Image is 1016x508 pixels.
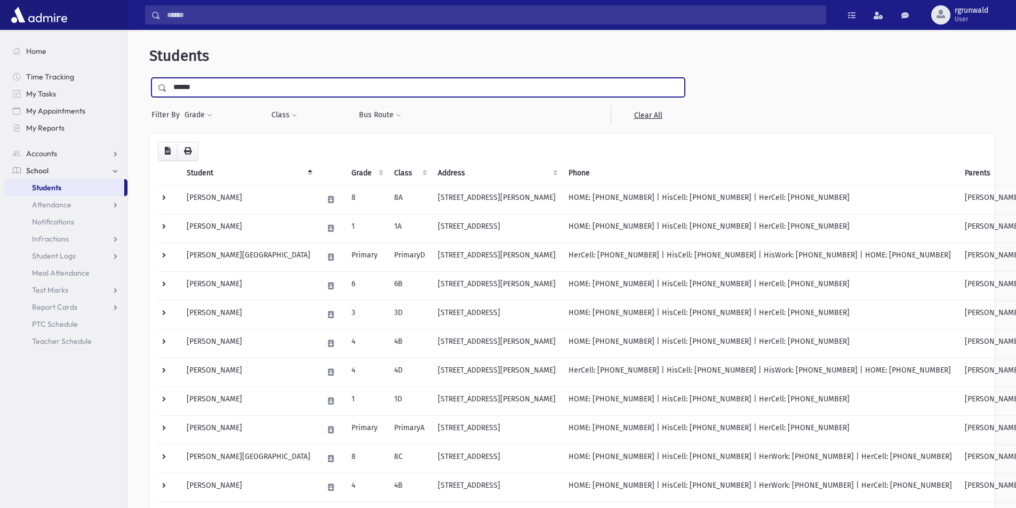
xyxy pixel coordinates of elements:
a: Test Marks [4,281,127,299]
td: 4B [388,473,431,502]
td: 4B [388,329,431,358]
td: [STREET_ADDRESS] [431,214,562,243]
a: Infractions [4,230,127,247]
td: 4 [345,358,388,386]
a: Meal Attendance [4,264,127,281]
td: PrimaryA [388,415,431,444]
button: Bus Route [358,106,402,125]
a: PTC Schedule [4,316,127,333]
a: My Appointments [4,102,127,119]
td: HOME: [PHONE_NUMBER] | HisCell: [PHONE_NUMBER] | HerCell: [PHONE_NUMBER] [562,415,958,444]
th: Student: activate to sort column descending [180,161,317,186]
td: 8 [345,185,388,214]
a: Report Cards [4,299,127,316]
span: Infractions [32,234,69,244]
span: Home [26,46,46,56]
td: 3D [388,300,431,329]
td: 8A [388,185,431,214]
td: [STREET_ADDRESS][PERSON_NAME] [431,386,562,415]
td: [PERSON_NAME] [180,185,317,214]
td: [PERSON_NAME] [180,415,317,444]
td: HOME: [PHONE_NUMBER] | HisCell: [PHONE_NUMBER] | HerCell: [PHONE_NUMBER] [562,386,958,415]
td: [STREET_ADDRESS][PERSON_NAME] [431,271,562,300]
td: HOME: [PHONE_NUMBER] | HisCell: [PHONE_NUMBER] | HerWork: [PHONE_NUMBER] | HerCell: [PHONE_NUMBER] [562,444,958,473]
a: Students [4,179,124,196]
a: Time Tracking [4,68,127,85]
span: Test Marks [32,285,68,295]
span: Filter By [151,109,184,120]
th: Phone [562,161,958,186]
td: HOME: [PHONE_NUMBER] | HisCell: [PHONE_NUMBER] | HerCell: [PHONE_NUMBER] [562,271,958,300]
a: Accounts [4,145,127,162]
span: Accounts [26,149,57,158]
span: Students [32,183,61,192]
a: Notifications [4,213,127,230]
span: PTC Schedule [32,319,78,329]
span: My Reports [26,123,65,133]
span: My Appointments [26,106,85,116]
td: 8 [345,444,388,473]
span: My Tasks [26,89,56,99]
td: 6 [345,271,388,300]
span: Student Logs [32,251,76,261]
a: Teacher Schedule [4,333,127,350]
td: Primary [345,243,388,271]
button: Class [271,106,298,125]
td: [STREET_ADDRESS] [431,300,562,329]
td: 4D [388,358,431,386]
td: HOME: [PHONE_NUMBER] | HisCell: [PHONE_NUMBER] | HerWork: [PHONE_NUMBER] | HerCell: [PHONE_NUMBER] [562,473,958,502]
input: Search [161,5,826,25]
a: Attendance [4,196,127,213]
th: Class: activate to sort column ascending [388,161,431,186]
button: CSV [158,142,178,161]
td: [PERSON_NAME] [180,329,317,358]
span: Teacher Schedule [32,336,92,346]
td: [PERSON_NAME][GEOGRAPHIC_DATA] [180,444,317,473]
td: HOME: [PHONE_NUMBER] | HisCell: [PHONE_NUMBER] | HerCell: [PHONE_NUMBER] [562,329,958,358]
td: [STREET_ADDRESS] [431,415,562,444]
a: Home [4,43,127,60]
td: [STREET_ADDRESS][PERSON_NAME] [431,243,562,271]
td: 1D [388,386,431,415]
a: Clear All [611,106,685,125]
td: 3 [345,300,388,329]
td: [PERSON_NAME] [180,214,317,243]
span: School [26,166,49,175]
span: rgrunwald [955,6,988,15]
td: [STREET_ADDRESS] [431,444,562,473]
a: Student Logs [4,247,127,264]
img: AdmirePro [9,4,70,26]
td: [PERSON_NAME] [180,473,317,502]
td: [PERSON_NAME] [180,300,317,329]
td: 1 [345,214,388,243]
td: 1A [388,214,431,243]
td: 4 [345,329,388,358]
td: PrimaryD [388,243,431,271]
a: My Reports [4,119,127,136]
td: HOME: [PHONE_NUMBER] | HisCell: [PHONE_NUMBER] | HerCell: [PHONE_NUMBER] [562,185,958,214]
span: Attendance [32,200,71,209]
td: [STREET_ADDRESS][PERSON_NAME] [431,329,562,358]
a: My Tasks [4,85,127,102]
td: 8C [388,444,431,473]
td: 1 [345,386,388,415]
td: [PERSON_NAME][GEOGRAPHIC_DATA] [180,243,317,271]
td: Primary [345,415,388,444]
button: Grade [184,106,213,125]
td: [STREET_ADDRESS] [431,473,562,502]
th: Grade: activate to sort column ascending [345,161,388,186]
span: Report Cards [32,302,77,312]
td: HerCell: [PHONE_NUMBER] | HisCell: [PHONE_NUMBER] | HisWork: [PHONE_NUMBER] | HOME: [PHONE_NUMBER] [562,358,958,386]
td: HOME: [PHONE_NUMBER] | HisCell: [PHONE_NUMBER] | HerCell: [PHONE_NUMBER] [562,214,958,243]
td: 6B [388,271,431,300]
td: [PERSON_NAME] [180,386,317,415]
span: Meal Attendance [32,268,90,278]
th: Address: activate to sort column ascending [431,161,562,186]
td: 4 [345,473,388,502]
td: [STREET_ADDRESS][PERSON_NAME] [431,185,562,214]
td: [STREET_ADDRESS][PERSON_NAME] [431,358,562,386]
span: Time Tracking [26,72,74,82]
td: HerCell: [PHONE_NUMBER] | HisCell: [PHONE_NUMBER] | HisWork: [PHONE_NUMBER] | HOME: [PHONE_NUMBER] [562,243,958,271]
td: [PERSON_NAME] [180,358,317,386]
span: Students [149,47,209,64]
